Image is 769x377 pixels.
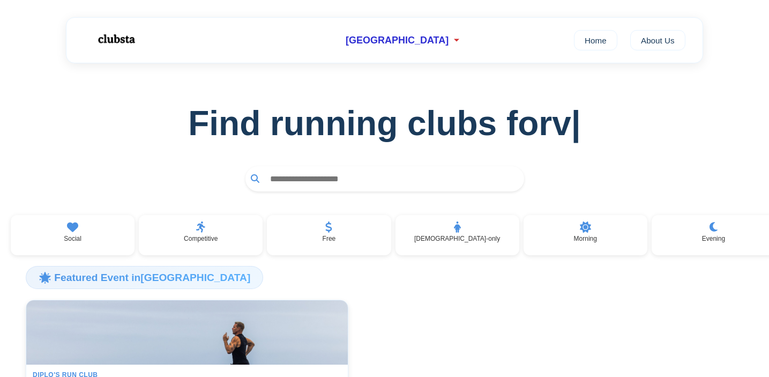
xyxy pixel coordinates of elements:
[323,235,336,242] p: Free
[184,235,218,242] p: Competitive
[26,266,263,289] h3: 🌟 Featured Event in [GEOGRAPHIC_DATA]
[702,235,725,242] p: Evening
[64,235,81,242] p: Social
[552,104,581,143] span: v
[571,104,581,143] span: |
[574,235,597,242] p: Morning
[26,300,348,365] img: Diplo's Run Club San Francisco
[574,30,617,50] a: Home
[414,235,500,242] p: [DEMOGRAPHIC_DATA]-only
[17,104,752,143] h1: Find running clubs for
[630,30,685,50] a: About Us
[346,35,449,46] span: [GEOGRAPHIC_DATA]
[84,26,148,53] img: Logo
